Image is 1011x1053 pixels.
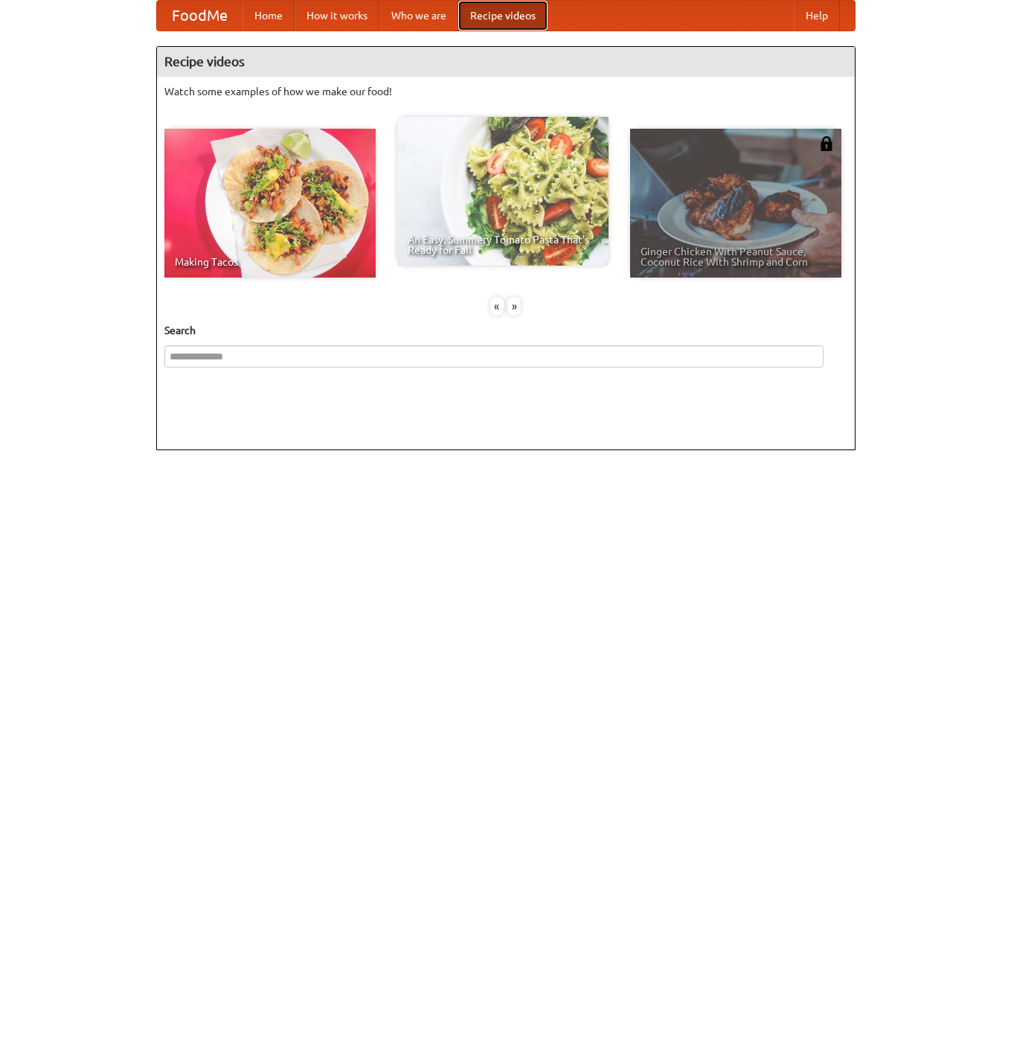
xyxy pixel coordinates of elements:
a: Who we are [379,1,458,31]
div: » [507,297,521,316]
div: « [490,297,504,316]
h5: Search [164,323,847,338]
a: How it works [295,1,379,31]
p: Watch some examples of how we make our food! [164,84,847,99]
a: FoodMe [157,1,243,31]
a: Making Tacos [164,129,376,278]
span: An Easy, Summery Tomato Pasta That's Ready for Fall [408,234,598,255]
img: 483408.png [819,136,834,151]
a: Recipe videos [458,1,548,31]
h4: Recipe videos [157,47,855,77]
a: Home [243,1,295,31]
a: An Easy, Summery Tomato Pasta That's Ready for Fall [397,117,609,266]
span: Making Tacos [175,257,365,267]
a: Help [794,1,840,31]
